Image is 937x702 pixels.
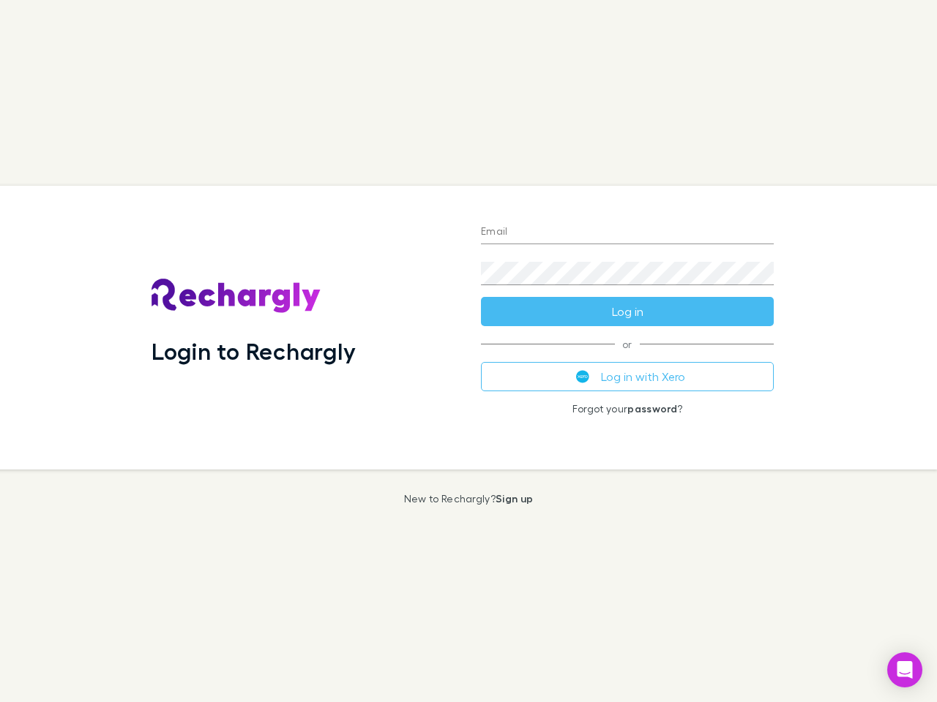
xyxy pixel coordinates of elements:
button: Log in with Xero [481,362,774,391]
img: Xero's logo [576,370,589,383]
img: Rechargly's Logo [152,279,321,314]
p: New to Rechargly? [404,493,534,505]
div: Open Intercom Messenger [887,652,922,687]
a: password [627,402,677,415]
a: Sign up [496,492,533,505]
p: Forgot your ? [481,403,774,415]
span: or [481,344,774,344]
h1: Login to Rechargly [152,337,356,365]
button: Log in [481,297,774,326]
